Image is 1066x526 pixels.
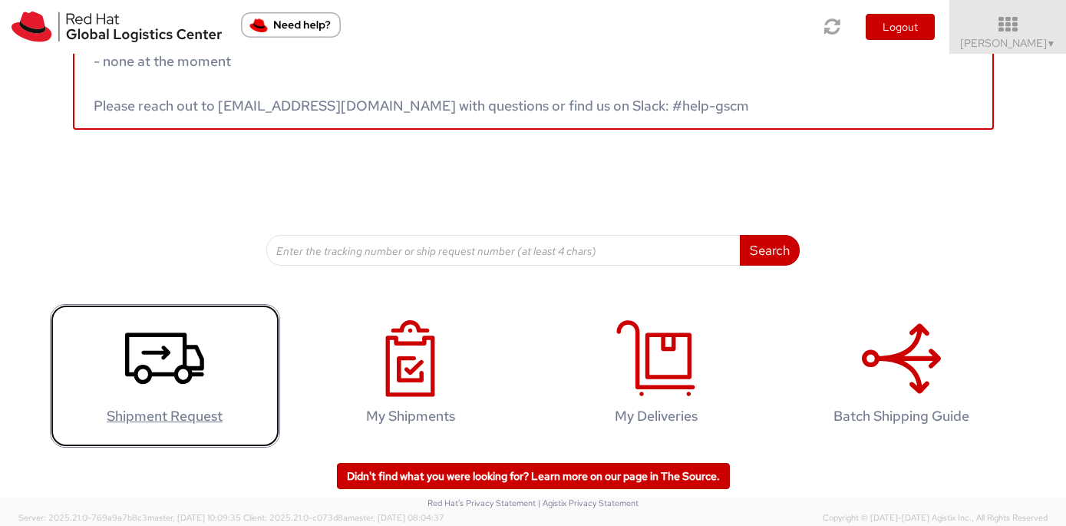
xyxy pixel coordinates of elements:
[866,14,935,40] button: Logout
[241,12,341,38] button: Need help?
[147,512,241,523] span: master, [DATE] 10:09:35
[823,512,1048,524] span: Copyright © [DATE]-[DATE] Agistix Inc., All Rights Reserved
[538,498,639,508] a: | Agistix Privacy Statement
[18,512,241,523] span: Server: 2025.21.0-769a9a7b8c3
[94,52,749,114] span: - none at the moment Please reach out to [EMAIL_ADDRESS][DOMAIN_NAME] with questions or find us o...
[427,498,536,508] a: Red Hat's Privacy Statement
[1047,38,1056,50] span: ▼
[348,512,444,523] span: master, [DATE] 08:04:37
[960,36,1056,50] span: [PERSON_NAME]
[50,304,280,448] a: Shipment Request
[266,235,741,266] input: Enter the tracking number or ship request number (at least 4 chars)
[337,463,730,489] a: Didn't find what you were looking for? Learn more on our page in The Source.
[740,235,800,266] button: Search
[295,304,526,448] a: My Shipments
[557,409,755,424] h4: My Deliveries
[12,12,222,42] img: rh-logistics-00dfa346123c4ec078e1.svg
[243,512,444,523] span: Client: 2025.21.0-c073d8a
[312,409,510,424] h4: My Shipments
[787,304,1017,448] a: Batch Shipping Guide
[541,304,771,448] a: My Deliveries
[73,5,994,130] a: Service disruptions - none at the moment Please reach out to [EMAIL_ADDRESS][DOMAIN_NAME] with qu...
[803,409,1001,424] h4: Batch Shipping Guide
[66,409,264,424] h4: Shipment Request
